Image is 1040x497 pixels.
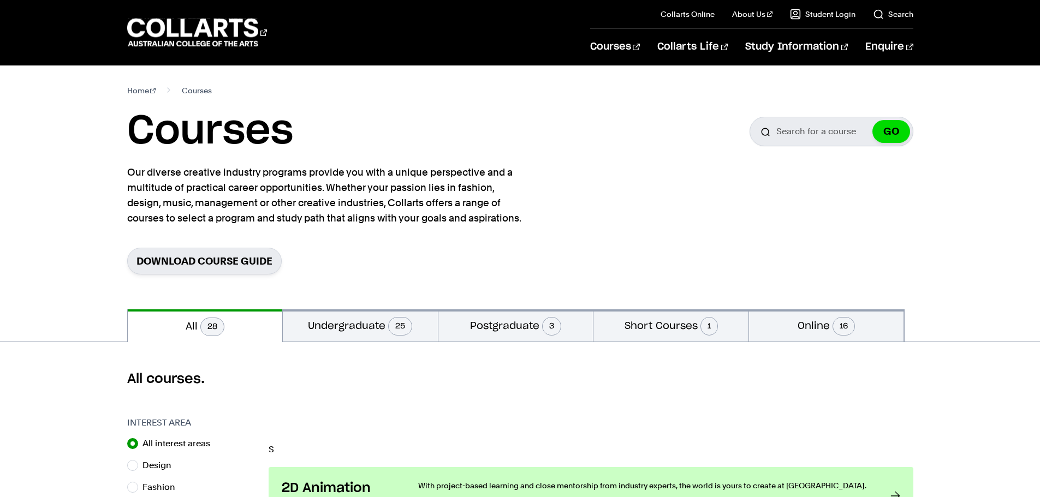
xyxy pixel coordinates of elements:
label: Design [142,458,180,473]
button: GO [872,120,910,143]
a: Search [873,9,913,20]
span: 16 [833,317,855,336]
h3: Interest Area [127,416,258,429]
span: Courses [182,83,212,98]
input: Search for a course [750,117,913,146]
span: 28 [200,318,224,336]
label: Fashion [142,480,184,495]
h3: 2D Animation [282,480,396,496]
a: Collarts Life [657,29,728,65]
button: All28 [128,309,283,342]
button: Undergraduate25 [283,309,438,342]
a: About Us [732,9,772,20]
h2: All courses. [127,370,913,388]
a: Study Information [745,29,848,65]
span: 3 [542,317,561,336]
h1: Courses [127,107,293,156]
a: Courses [590,29,640,65]
button: Postgraduate3 [438,309,593,342]
a: Collarts Online [661,9,715,20]
p: With project-based learning and close mentorship from industry experts, the world is yours to cre... [418,480,869,491]
span: 25 [388,317,412,336]
label: All interest areas [142,436,219,451]
a: Home [127,83,156,98]
p: Our diverse creative industry programs provide you with a unique perspective and a multitude of p... [127,165,526,226]
button: Online16 [749,309,904,342]
a: Student Login [790,9,855,20]
a: Download Course Guide [127,248,282,274]
div: Go to homepage [127,17,267,48]
span: 1 [700,317,718,336]
p: S [269,445,913,454]
button: Short Courses1 [593,309,748,342]
a: Enquire [865,29,913,65]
